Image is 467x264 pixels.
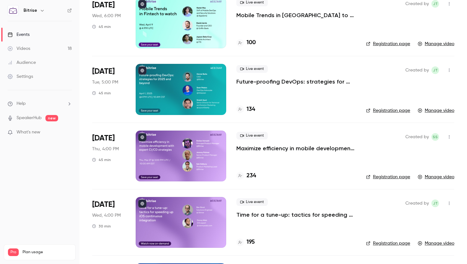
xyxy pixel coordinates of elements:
[433,200,438,207] span: JT
[8,5,18,16] img: Bitrise
[92,66,115,77] span: [DATE]
[8,31,30,38] div: Events
[366,240,410,247] a: Registration page
[433,66,438,74] span: JT
[8,45,30,52] div: Videos
[405,66,429,74] span: Created by
[236,145,356,152] a: Maximize efficiency in mobile development with expert CI/CD strategies
[8,73,33,80] div: Settings
[236,211,356,219] a: Time for a tune-up: tactics for speeding up iOS continuous integration
[405,133,429,141] span: Created by
[24,7,37,14] h6: Bitrise
[92,157,111,162] div: 45 min
[92,13,121,19] span: Wed, 6:00 PM
[418,107,454,114] a: Manage video
[92,79,118,85] span: Tue, 5:00 PM
[92,146,119,152] span: Thu, 4:00 PM
[92,197,125,248] div: Mar 5 Wed, 3:00 PM (Europe/London)
[236,132,268,139] span: Live event
[92,224,111,229] div: 30 min
[431,66,439,74] span: Jess Thompson
[8,59,36,66] div: Audience
[366,41,410,47] a: Registration page
[247,238,255,247] h4: 195
[8,100,72,107] li: help-dropdown-opener
[418,174,454,180] a: Manage video
[247,172,256,180] h4: 234
[17,100,26,107] span: Help
[366,107,410,114] a: Registration page
[236,38,256,47] a: 100
[236,172,256,180] a: 234
[236,238,255,247] a: 195
[247,38,256,47] h4: 100
[17,129,40,136] span: What's new
[236,65,268,73] span: Live event
[23,250,71,255] span: Plan usage
[247,105,255,114] h4: 134
[45,115,58,121] span: new
[431,133,439,141] span: Seb Sidbury
[236,78,356,85] a: Future-proofing DevOps: strategies for 2025 and beyond
[92,64,125,115] div: Apr 1 Tue, 4:00 PM (Europe/London)
[236,105,255,114] a: 134
[92,212,121,219] span: Wed, 4:00 PM
[92,131,125,181] div: Mar 27 Thu, 3:00 PM (Europe/London)
[405,200,429,207] span: Created by
[236,198,268,206] span: Live event
[431,200,439,207] span: Jess Thompson
[418,240,454,247] a: Manage video
[92,133,115,143] span: [DATE]
[64,130,72,135] iframe: Noticeable Trigger
[433,133,438,141] span: SS
[17,115,42,121] a: SpeakerHub
[92,91,111,96] div: 45 min
[92,200,115,210] span: [DATE]
[366,174,410,180] a: Registration page
[236,11,356,19] a: Mobile Trends in [GEOGRAPHIC_DATA] to watch
[92,24,111,29] div: 45 min
[418,41,454,47] a: Manage video
[8,248,19,256] span: Pro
